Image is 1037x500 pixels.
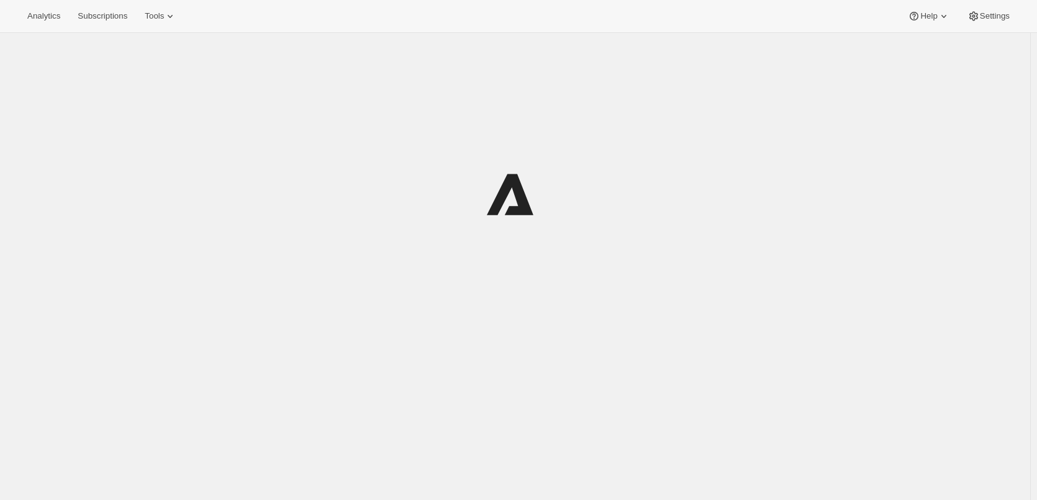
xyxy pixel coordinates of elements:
[20,7,68,25] button: Analytics
[78,11,127,21] span: Subscriptions
[27,11,60,21] span: Analytics
[145,11,164,21] span: Tools
[920,11,937,21] span: Help
[960,7,1017,25] button: Settings
[980,11,1010,21] span: Settings
[900,7,957,25] button: Help
[70,7,135,25] button: Subscriptions
[137,7,184,25] button: Tools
